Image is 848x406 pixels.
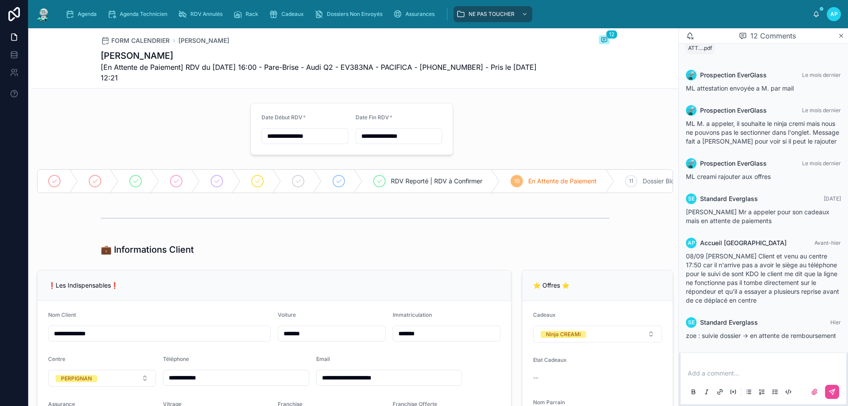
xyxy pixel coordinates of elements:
[63,6,103,22] a: Agenda
[528,177,597,186] span: En Attente de Paiement
[533,281,569,289] span: ⭐ Offres ⭐
[606,30,617,39] span: 12
[356,114,389,121] span: Date Fin RDV
[533,311,556,318] span: Cadeaux
[101,49,543,62] h1: [PERSON_NAME]
[686,332,836,339] span: zoe : suivie dossier -> en attente de remboursement
[688,239,695,247] span: AP
[111,36,170,45] span: FORM CALENDRIER
[281,11,304,18] span: Cadeaux
[533,326,662,342] button: Select Button
[533,357,567,363] span: Etat Cadeaux
[688,45,703,52] span: ATTES-KDO-FABRE
[469,11,515,18] span: NE PAS TOUCHER
[78,11,97,18] span: Agenda
[175,6,229,22] a: RDV Annulés
[327,11,382,18] span: Dossiers Non Envoyés
[120,11,167,18] span: Agenda Technicien
[700,71,767,80] span: Prospection EverGlass
[514,178,520,185] span: 10
[546,331,581,338] div: Ninja CREAMi
[700,159,767,168] span: Prospection EverGlass
[686,84,794,92] span: ML attestation envoyée a M. par mail
[830,319,841,326] span: Hier
[393,311,432,318] span: Immatriculation
[688,319,695,326] span: SE
[278,311,296,318] span: Voiture
[686,173,771,180] span: ML creami rajouter aux offres
[190,11,223,18] span: RDV Annulés
[802,160,841,167] span: Le mois dernier
[35,7,51,21] img: App logo
[101,36,170,45] a: FORM CALENDRIER
[163,356,189,362] span: Téléphone
[454,6,532,22] a: NE PAS TOUCHER
[48,370,156,387] button: Select Button
[802,107,841,114] span: Le mois dernier
[101,243,194,256] h1: 💼 Informations Client
[700,194,758,203] span: Standard Everglass
[178,36,229,45] a: [PERSON_NAME]
[686,120,839,145] span: ML M. a appeler, il souhaite le ninja cremi mais nous ne pouvons pas le sectionner dans l'onglet....
[686,252,839,304] span: 08/09 [PERSON_NAME] Client et venu au centre 17:50 car il n'arrive pas a avoir le siège au téléph...
[48,311,76,318] span: Nom Client
[686,208,829,224] span: [PERSON_NAME] Mr a appeler pour son cadeaux mais en attente de paiements
[261,114,303,121] span: Date Début RDV
[101,62,543,83] span: [En Attente de Paiement] RDV du [DATE] 16:00 - Pare-Brise - Audi Q2 - EV383NA - PACIFICA - [PHONE...
[700,106,767,115] span: Prospection EverGlass
[599,35,609,46] button: 12
[316,356,330,362] span: Email
[58,4,813,24] div: scrollable content
[814,239,841,246] span: Avant-hier
[266,6,310,22] a: Cadeaux
[802,72,841,78] span: Le mois dernier
[48,281,118,289] span: ❗Les Indispensables❗
[750,30,796,41] span: 12 Comments
[830,11,838,18] span: AP
[533,399,565,406] span: Nom Parrain
[700,318,758,327] span: Standard Everglass
[700,239,787,247] span: Accueil [GEOGRAPHIC_DATA]
[312,6,389,22] a: Dossiers Non Envoyés
[533,373,538,382] span: --
[390,6,441,22] a: Assurances
[405,11,435,18] span: Assurances
[48,356,65,362] span: Centre
[61,375,92,382] div: PERPIGNAN
[824,195,841,202] span: [DATE]
[688,195,695,202] span: SE
[629,178,633,185] span: 11
[391,177,482,186] span: RDV Reporté | RDV à Confirmer
[246,11,258,18] span: Rack
[703,45,712,52] span: .pdf
[231,6,265,22] a: Rack
[105,6,174,22] a: Agenda Technicien
[643,177,761,186] span: Dossier Bloqué (Indiquer Raison Blocage)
